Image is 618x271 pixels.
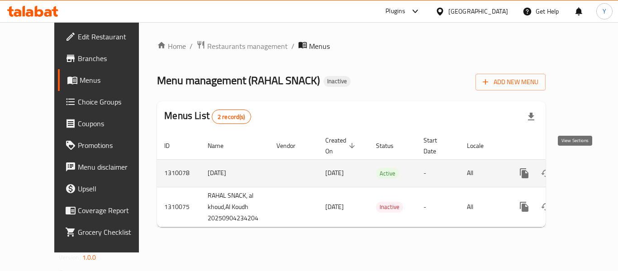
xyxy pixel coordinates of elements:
[535,162,557,184] button: Change Status
[212,113,251,121] span: 2 record(s)
[212,109,251,124] div: Total records count
[58,221,157,243] a: Grocery Checklist
[513,162,535,184] button: more
[157,70,320,90] span: Menu management ( RAHAL SNACK )
[157,40,546,52] nav: breadcrumb
[58,26,157,48] a: Edit Restaurant
[376,168,399,179] span: Active
[416,187,460,227] td: -
[164,140,181,151] span: ID
[80,75,150,86] span: Menus
[460,159,506,187] td: All
[78,162,150,172] span: Menu disclaimer
[58,91,157,113] a: Choice Groups
[164,109,251,124] h2: Menus List
[58,200,157,221] a: Coverage Report
[276,140,307,151] span: Vendor
[58,48,157,69] a: Branches
[200,159,269,187] td: [DATE]
[78,227,150,238] span: Grocery Checklist
[78,53,150,64] span: Branches
[309,41,330,52] span: Menus
[157,187,200,227] td: 1310075
[325,135,358,157] span: Created On
[58,69,157,91] a: Menus
[520,106,542,128] div: Export file
[475,74,546,90] button: Add New Menu
[376,202,403,212] span: Inactive
[513,196,535,218] button: more
[78,118,150,129] span: Coupons
[58,113,157,134] a: Coupons
[58,156,157,178] a: Menu disclaimer
[59,252,81,263] span: Version:
[82,252,96,263] span: 1.0.0
[291,41,295,52] li: /
[423,135,449,157] span: Start Date
[78,183,150,194] span: Upsell
[376,202,403,213] div: Inactive
[535,196,557,218] button: Change Status
[78,96,150,107] span: Choice Groups
[157,159,200,187] td: 1310078
[385,6,405,17] div: Plugins
[603,6,606,16] span: Y
[200,187,269,227] td: RAHAL SNACK, al khoud,Al Koudh 20250904234204
[376,140,405,151] span: Status
[157,132,608,227] table: enhanced table
[323,77,351,85] span: Inactive
[467,140,495,151] span: Locale
[416,159,460,187] td: -
[78,140,150,151] span: Promotions
[207,41,288,52] span: Restaurants management
[78,205,150,216] span: Coverage Report
[208,140,235,151] span: Name
[78,31,150,42] span: Edit Restaurant
[325,167,344,179] span: [DATE]
[448,6,508,16] div: [GEOGRAPHIC_DATA]
[460,187,506,227] td: All
[58,178,157,200] a: Upsell
[325,201,344,213] span: [DATE]
[323,76,351,87] div: Inactive
[157,41,186,52] a: Home
[483,76,538,88] span: Add New Menu
[190,41,193,52] li: /
[58,134,157,156] a: Promotions
[506,132,608,160] th: Actions
[196,40,288,52] a: Restaurants management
